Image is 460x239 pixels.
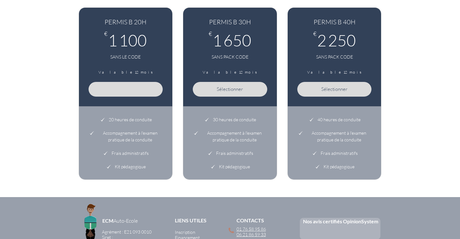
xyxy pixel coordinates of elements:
[237,226,266,232] a: 01 76 58 95 86
[193,147,267,160] li: Frais administratifs
[317,31,356,50] span: 2 250
[193,116,267,126] li: 30 heures de conduite
[321,86,347,92] span: Sélectionner
[193,160,267,170] li: Kit pédagogique
[193,70,267,74] span: Valable 12 mois
[89,54,163,60] div: SANS LE CODE
[108,31,147,50] span: 1 100
[89,147,163,160] li: Frais administratifs
[89,70,163,74] span: Valable 12 mois
[213,31,251,50] span: 1 650
[209,31,212,36] span: €
[175,217,207,223] span: LIENS UTILES
[89,160,163,170] li: Kit pédagogique
[113,218,138,224] span: Auto-Ecole
[217,86,243,92] span: Sélectionner
[193,54,267,60] div: SANS PACK CODE
[297,147,372,160] li: Frais administratifs
[297,126,372,147] li: Accompagnement à l'examen pratique de la conduite
[193,82,267,97] button: Sélectionner
[89,126,163,147] li: Accompagnement à l'examen pratique de la conduite
[297,70,372,74] span: Valable 12 mois
[89,17,163,27] span: PERMIS B 20H
[297,160,372,170] li: Kit pédagogique
[237,217,264,223] span: CONTACTS
[297,82,372,97] button: Sélectionner
[89,116,163,126] li: 20 heures de conduite
[237,232,266,237] a: 06 21 86 59 33
[193,126,267,147] li: Accompagnement à l'examen pratique de la conduite
[102,218,113,224] a: ECM
[303,218,378,224] a: Nos avis certifiés OpinionSystem
[430,209,460,239] iframe: Wix Chat
[104,31,107,36] span: €
[193,17,267,27] span: PERMIS B 30H
[297,54,372,60] div: SANS PACK CODE
[313,31,316,36] span: €
[297,17,372,27] span: PERMIS B 40H
[175,229,195,235] a: Inscription
[297,116,372,126] li: 40 heures de conduite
